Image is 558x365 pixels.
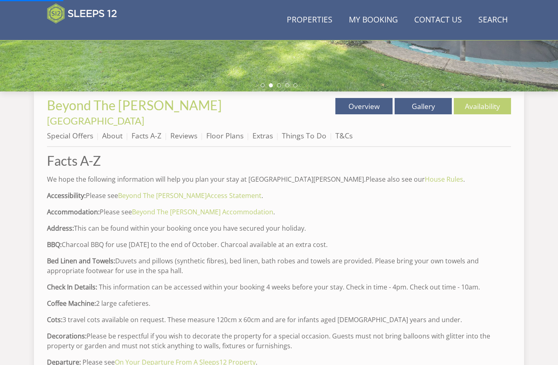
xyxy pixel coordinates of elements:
span: BBQ: [47,240,62,249]
span: Address: [47,224,74,233]
span: Beyond The [PERSON_NAME] [47,97,222,113]
a: T&Cs [335,131,353,140]
strong: Check In Details: [47,283,97,292]
a: My Booking [346,11,401,29]
a: Floor Plans [206,131,243,140]
p: 3 travel cots available on request. These measure 120cm x 60cm and are for infants aged [DEMOGRAP... [47,315,511,325]
p: This information can be accessed within your booking 4 weeks before your stay. Check in time - 4p... [47,282,511,292]
a: Extras [252,131,273,140]
a: Beyond The [PERSON_NAME] Accommodation [132,207,273,216]
p: 2 large cafetieres. [47,298,511,308]
span: We hope the following information will help you plan your stay at [GEOGRAPHIC_DATA][PERSON_NAME]. [47,175,366,184]
span: Coffee Machine: [47,299,96,308]
p: Please see . [47,207,511,217]
p: Please see . [47,191,511,200]
p: Duvets and pillows (synthetic fibres), bed linen, bath robes and towels are provided. Please brin... [47,256,511,276]
p: Charcoal BBQ for use [DATE] to the end of October. Charcoal available at an extra cost. [47,240,511,249]
p: This can be found within your booking once you have secured your holiday. [47,223,511,233]
span: Cots: [47,315,62,324]
a: Search [475,11,511,29]
iframe: Customer reviews powered by Trustpilot [43,29,129,36]
a: Reviews [170,131,197,140]
a: Beyond The [PERSON_NAME]Access Statement [118,191,261,200]
span: Bed Linen and Towels: [47,256,115,265]
img: Sleeps 12 [47,3,117,24]
a: Gallery [395,98,452,114]
a: Special Offers [47,131,93,140]
strong: Decorations: [47,332,87,341]
a: About [102,131,123,140]
a: Facts A-Z [132,131,161,140]
p: Please also see our . [47,174,511,184]
a: Facts A-Z [47,154,511,168]
a: House Rules [425,175,463,184]
a: Things To Do [282,131,326,140]
a: [GEOGRAPHIC_DATA] [47,115,144,127]
span: Beyond The [PERSON_NAME] [118,191,207,200]
a: Availability [454,98,511,114]
b: Accommodation: [47,207,100,216]
a: Properties [283,11,336,29]
a: Overview [335,98,393,114]
p: Please be respectful if you wish to decorate the property for a special occasion. Guests must not... [47,331,511,351]
a: Beyond The [PERSON_NAME] [47,97,224,113]
b: Accessibility: [47,191,86,200]
a: Contact Us [411,11,465,29]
